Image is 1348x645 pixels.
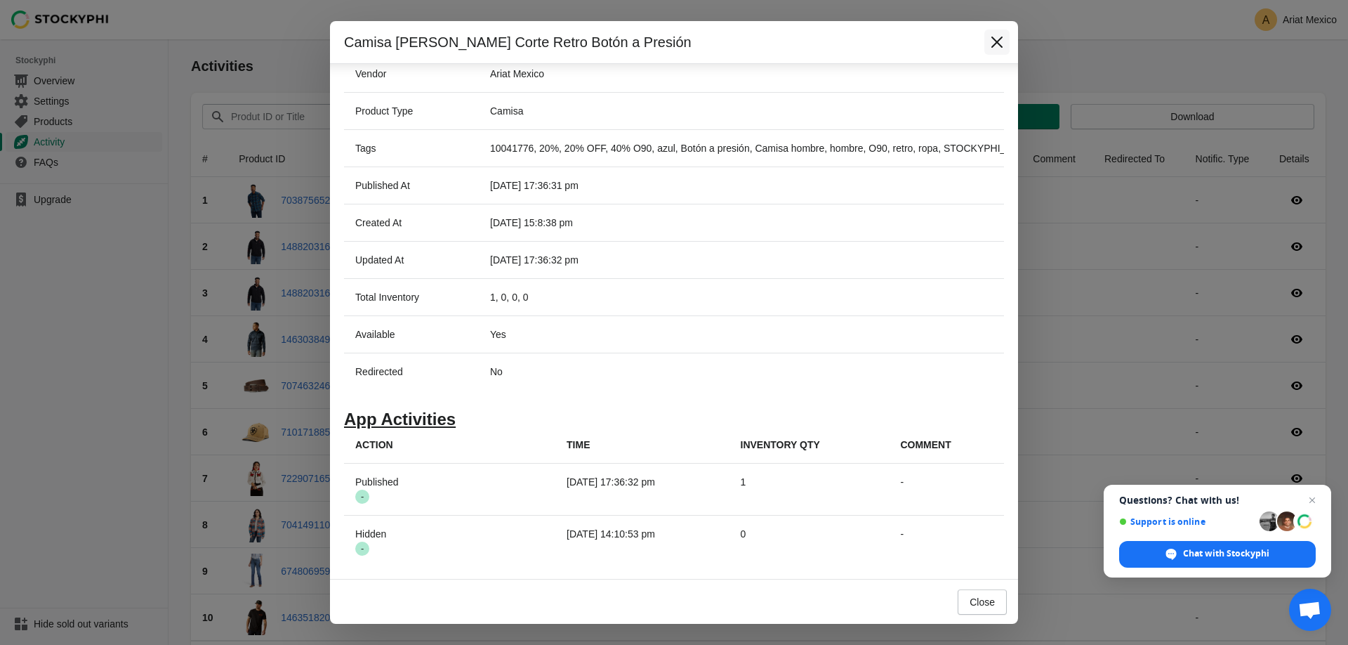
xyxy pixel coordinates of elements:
[479,92,1132,129] td: Camisa
[1119,541,1316,568] div: Chat with Stockyphi
[984,30,1010,55] button: Close
[344,426,555,464] th: Action
[479,167,1132,204] td: [DATE] 17:36:31 pm
[344,32,970,52] h2: Camisa [PERSON_NAME] Corte Retro Botón a Presión
[344,204,479,241] th: Created At
[479,278,1132,315] td: 1, 0, 0, 0
[889,426,1004,464] th: Comment
[1119,495,1316,506] span: Questions? Chat with us!
[355,476,399,502] span: Published
[555,464,729,515] td: [DATE] 17:36:32 pm
[555,426,729,464] th: Time
[479,241,1132,278] td: [DATE] 17:36:32 pm
[729,515,890,567] td: 0
[889,464,1004,515] td: -
[344,129,479,167] th: Tags
[344,315,479,353] th: Available
[1289,589,1331,631] div: Open chat
[344,412,1004,426] h1: App Activities
[355,528,386,554] span: Hidden
[958,589,1007,615] button: Close
[1183,547,1269,560] span: Chat with Stockyphi
[1304,492,1321,509] span: Close chat
[729,464,890,515] td: 1
[344,92,479,129] th: Product Type
[889,515,1004,567] td: -
[970,597,995,608] span: Close
[479,315,1132,353] td: Yes
[479,129,1132,167] td: 10041776, 20%, 20% OFF, 40% O90, azul, Botón a presión, Camisa hombre, hombre, O90, retro, ropa, ...
[344,241,479,278] th: Updated At
[555,515,729,567] td: [DATE] 14:10:53 pm
[344,278,479,315] th: Total Inventory
[479,204,1132,241] td: [DATE] 15:8:38 pm
[479,353,1132,390] td: No
[729,426,890,464] th: Inventory Qty
[344,353,479,390] th: Redirected
[479,55,1132,92] td: Ariat Mexico
[344,55,479,92] th: Vendor
[355,490,369,504] span: -
[355,542,369,556] span: -
[344,167,479,204] th: Published At
[1119,516,1255,527] span: Support is online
